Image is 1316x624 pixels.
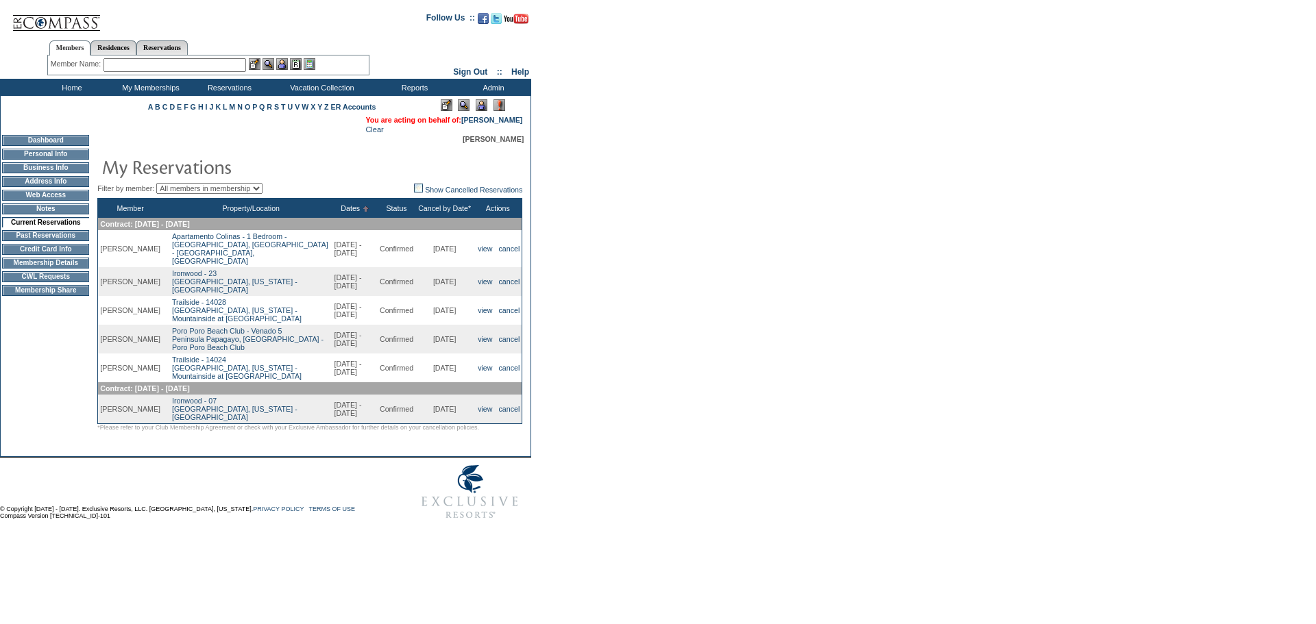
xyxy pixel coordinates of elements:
[209,103,213,111] a: J
[332,296,378,325] td: [DATE] - [DATE]
[252,103,257,111] a: P
[504,17,528,25] a: Subscribe to our YouTube Channel
[223,103,227,111] a: L
[237,103,243,111] a: N
[317,103,322,111] a: Y
[100,220,189,228] span: Contract: [DATE] - [DATE]
[378,325,415,353] td: Confirmed
[461,116,522,124] a: [PERSON_NAME]
[172,397,297,421] a: Ironwood - 07[GEOGRAPHIC_DATA], [US_STATE] - [GEOGRAPHIC_DATA]
[302,103,308,111] a: W
[2,135,89,146] td: Dashboard
[215,103,221,111] a: K
[499,335,520,343] a: cancel
[281,103,286,111] a: T
[191,103,196,111] a: G
[478,13,489,24] img: Become our fan on Facebook
[117,204,144,212] a: Member
[259,103,265,111] a: Q
[2,217,89,227] td: Current Reservations
[378,395,415,424] td: Confirmed
[295,103,300,111] a: V
[341,204,360,212] a: Dates
[90,40,136,55] a: Residences
[332,230,378,267] td: [DATE] - [DATE]
[162,103,168,111] a: C
[97,184,154,192] span: Filter by member:
[441,99,452,111] img: Edit Mode
[478,364,492,372] a: view
[378,230,415,267] td: Confirmed
[100,384,189,392] span: Contract: [DATE] - [DATE]
[184,103,188,111] a: F
[2,271,89,282] td: CWL Requests
[229,103,235,111] a: M
[386,204,406,212] a: Status
[98,267,162,296] td: [PERSON_NAME]
[98,395,162,424] td: [PERSON_NAME]
[499,245,520,253] a: cancel
[249,58,260,70] img: b_edit.gif
[511,67,529,77] a: Help
[101,153,376,180] img: pgTtlMyReservations.gif
[2,190,89,201] td: Web Access
[426,12,475,28] td: Follow Us ::
[97,424,479,431] span: *Please refer to your Club Membership Agreement or check with your Exclusive Ambassador for furth...
[478,306,492,314] a: view
[309,506,356,512] a: TERMS OF USE
[98,325,162,353] td: [PERSON_NAME]
[409,458,531,526] img: Exclusive Resorts
[463,135,524,143] span: [PERSON_NAME]
[499,405,520,413] a: cancel
[172,355,302,380] a: Trailside - 14024[GEOGRAPHIC_DATA], [US_STATE] - Mountainside at [GEOGRAPHIC_DATA]
[253,506,304,512] a: PRIVACY POLICY
[474,199,522,219] th: Actions
[31,79,110,96] td: Home
[2,176,89,187] td: Address Info
[415,353,474,382] td: [DATE]
[324,103,329,111] a: Z
[222,204,280,212] a: Property/Location
[263,58,274,70] img: View
[418,204,471,212] a: Cancel by Date*
[504,14,528,24] img: Subscribe to our YouTube Channel
[172,298,302,323] a: Trailside - 14028[GEOGRAPHIC_DATA], [US_STATE] - Mountainside at [GEOGRAPHIC_DATA]
[478,277,492,286] a: view
[452,79,531,96] td: Admin
[2,285,89,296] td: Membership Share
[415,395,474,424] td: [DATE]
[499,364,520,372] a: cancel
[110,79,188,96] td: My Memberships
[274,103,279,111] a: S
[2,203,89,214] td: Notes
[365,125,383,134] a: Clear
[2,162,89,173] td: Business Info
[290,58,302,70] img: Reservations
[365,116,522,124] span: You are acting on behalf of:
[476,99,487,111] img: Impersonate
[458,99,470,111] img: View Mode
[415,325,474,353] td: [DATE]
[414,186,522,194] a: Show Cancelled Reservations
[2,244,89,255] td: Credit Card Info
[304,58,315,70] img: b_calculator.gif
[245,103,250,111] a: O
[51,58,103,70] div: Member Name:
[49,40,91,55] a: Members
[98,230,162,267] td: [PERSON_NAME]
[198,103,204,111] a: H
[2,149,89,160] td: Personal Info
[172,327,324,351] a: Poro Poro Beach Club - Venado 5Peninsula Papagayo, [GEOGRAPHIC_DATA] - Poro Poro Beach Club
[360,206,369,212] img: Ascending
[491,17,502,25] a: Follow us on Twitter
[288,103,293,111] a: U
[136,40,188,55] a: Reservations
[177,103,182,111] a: E
[478,405,492,413] a: view
[98,353,162,382] td: [PERSON_NAME]
[188,79,267,96] td: Reservations
[493,99,505,111] img: Log Concern/Member Elevation
[267,103,272,111] a: R
[453,67,487,77] a: Sign Out
[332,325,378,353] td: [DATE] - [DATE]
